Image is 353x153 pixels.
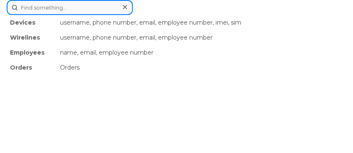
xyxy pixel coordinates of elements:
[7,45,57,60] div: Employees
[57,60,346,75] div: Orders
[57,45,346,60] div: name, email, employee number
[7,30,57,45] div: Wirelines
[57,30,346,45] div: username, phone number, email, employee number
[7,60,57,75] div: Orders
